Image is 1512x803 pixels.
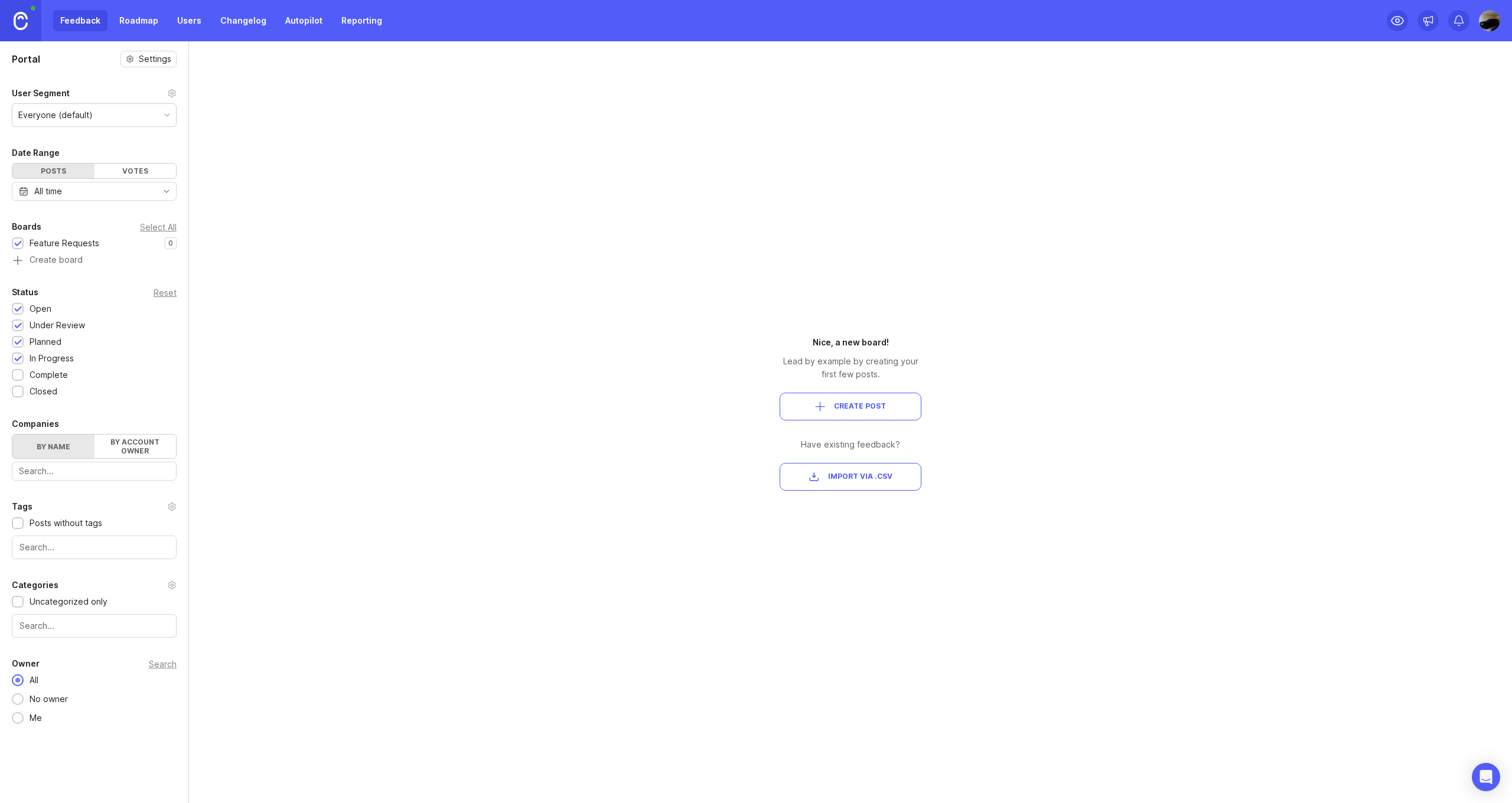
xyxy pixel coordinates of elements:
div: Everyone (default) [18,109,93,122]
div: Reset [154,289,177,296]
div: Closed [30,385,57,398]
div: Categories [12,578,58,592]
button: Import via .csv [780,463,921,491]
span: Create Post [834,401,886,412]
img: Canny Home [14,12,28,30]
div: Votes [94,164,177,178]
div: Tags [12,500,32,514]
div: Me [24,711,48,724]
div: Have existing feedback? [780,438,921,451]
div: Open Intercom Messenger [1472,763,1500,791]
img: Mouhamadou Sy [1479,10,1500,31]
div: Companies [12,417,59,431]
div: Date Range [12,146,60,160]
a: Users [170,10,208,31]
a: Reporting [334,10,389,31]
span: Settings [139,53,171,65]
div: Feature Requests [30,237,99,250]
div: Complete [30,368,68,381]
div: Planned [30,335,61,348]
a: Changelog [213,10,273,31]
div: Under Review [30,319,85,332]
div: Posts without tags [30,517,102,530]
span: Import via .csv [828,472,892,482]
label: By name [12,435,94,458]
div: Search [149,661,177,667]
div: Owner [12,657,40,671]
div: Uncategorized only [30,595,107,608]
div: Posts [12,164,94,178]
svg: toggle icon [157,187,176,196]
div: In Progress [30,352,74,365]
input: Search... [19,465,170,478]
div: Lead by example by creating your first few posts. [780,355,921,381]
a: Autopilot [278,10,330,31]
button: Settings [120,51,177,67]
div: Boards [12,220,41,234]
div: No owner [24,693,74,706]
div: Open [30,302,51,315]
button: Create Post [780,393,921,420]
div: All [24,674,44,687]
div: Status [12,285,38,299]
a: Create board [12,256,177,266]
div: Nice, a new board! [780,336,921,349]
a: Roadmap [112,10,165,31]
input: Search... [19,541,169,554]
div: Select All [140,224,177,230]
label: By account owner [94,435,177,458]
div: All time [34,185,62,198]
p: 0 [168,239,173,248]
div: User Segment [12,86,70,100]
h1: Portal [12,52,40,66]
input: Search... [19,619,169,632]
